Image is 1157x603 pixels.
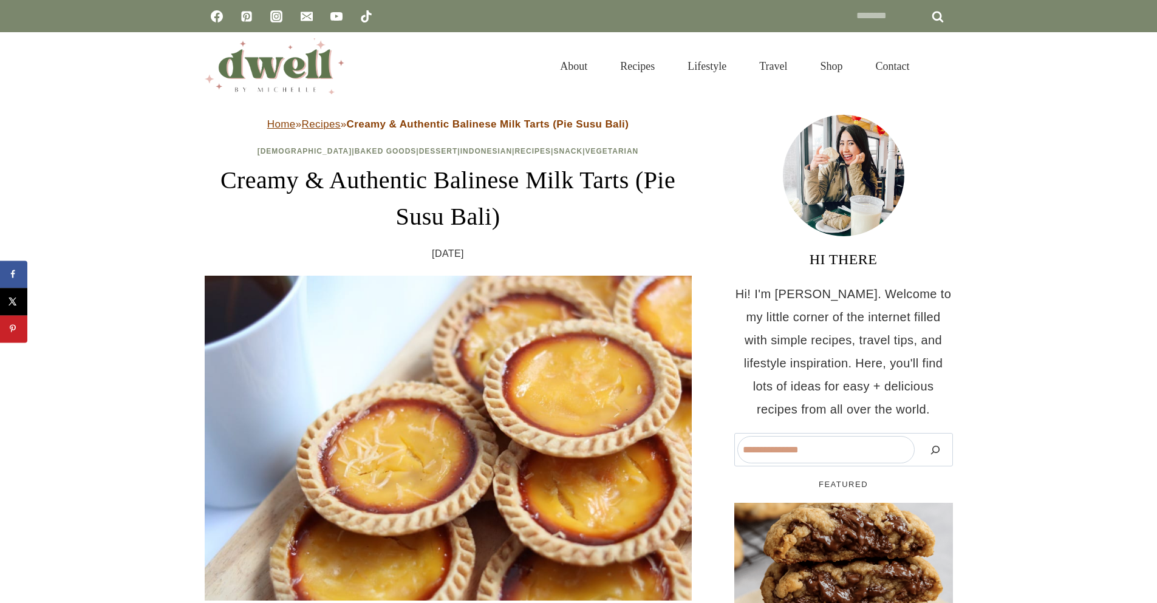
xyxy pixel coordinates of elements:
a: Dessert [419,147,458,155]
nav: Primary Navigation [544,45,926,87]
a: Pinterest [234,4,259,29]
a: Contact [859,45,926,87]
a: About [544,45,604,87]
a: Instagram [264,4,288,29]
a: Indonesian [460,147,512,155]
a: Shop [804,45,859,87]
a: Email [295,4,319,29]
a: [DEMOGRAPHIC_DATA] [258,147,352,155]
a: Travel [743,45,804,87]
button: Search [921,436,950,463]
a: Snack [553,147,582,155]
img: Balinese dessert snack, milk tart, pie susu [205,276,692,601]
a: Recipes [604,45,671,87]
h1: Creamy & Authentic Balinese Milk Tarts (Pie Susu Bali) [205,162,692,235]
p: Hi! I'm [PERSON_NAME]. Welcome to my little corner of the internet filled with simple recipes, tr... [734,282,953,421]
a: Recipes [302,118,341,130]
a: Baked Goods [355,147,417,155]
h5: FEATURED [734,479,953,491]
time: [DATE] [432,245,464,263]
a: TikTok [354,4,378,29]
strong: Creamy & Authentic Balinese Milk Tarts (Pie Susu Bali) [347,118,629,130]
a: YouTube [324,4,349,29]
a: Recipes [514,147,551,155]
span: » » [267,118,629,130]
a: Home [267,118,296,130]
button: View Search Form [932,56,953,77]
span: | | | | | | [258,147,639,155]
a: Lifestyle [671,45,743,87]
h3: HI THERE [734,248,953,270]
a: Vegetarian [585,147,639,155]
a: Facebook [205,4,229,29]
img: DWELL by michelle [205,38,344,94]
